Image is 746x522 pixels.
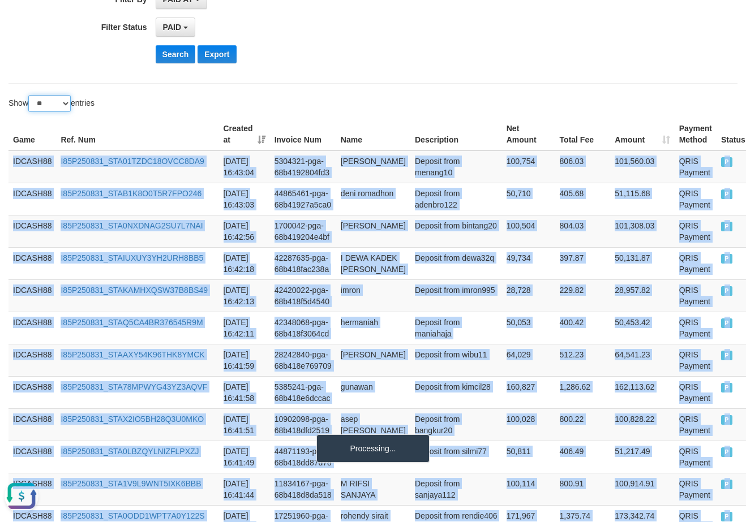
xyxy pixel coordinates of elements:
[270,441,336,473] td: 44871193-pga-68b418dd87d78
[610,183,674,215] td: 51,115.68
[219,441,270,473] td: [DATE] 16:41:49
[219,312,270,344] td: [DATE] 16:42:11
[610,247,674,279] td: 50,131.87
[555,215,611,247] td: 804.03
[270,247,336,279] td: 42287635-pga-68b418fac238a
[156,18,195,37] button: PAID
[610,441,674,473] td: 51,217.49
[8,247,56,279] td: IDCASH88
[555,312,611,344] td: 400.42
[675,279,717,312] td: QRIS Payment
[219,376,270,408] td: [DATE] 16:41:58
[219,215,270,247] td: [DATE] 16:42:56
[410,183,502,215] td: Deposit from adenbro122
[502,376,555,408] td: 160,827
[61,350,204,359] a: I85P250831_STAAXY54K96THK8YMCK
[675,473,717,505] td: QRIS Payment
[8,441,56,473] td: IDCASH88
[721,512,732,521] span: PAID
[198,45,236,63] button: Export
[8,215,56,247] td: IDCASH88
[219,344,270,376] td: [DATE] 16:41:59
[336,312,410,344] td: hermaniah
[270,279,336,312] td: 42420022-pga-68b418f5d4540
[675,344,717,376] td: QRIS Payment
[410,247,502,279] td: Deposit from dewa32q
[610,473,674,505] td: 100,914.91
[555,150,611,183] td: 806.03
[675,376,717,408] td: QRIS Payment
[219,150,270,183] td: [DATE] 16:43:04
[502,344,555,376] td: 64,029
[61,511,204,520] a: I85P250831_STA0ODD1WPT7A0Y122S
[219,279,270,312] td: [DATE] 16:42:13
[721,157,732,167] span: PAID
[219,247,270,279] td: [DATE] 16:42:18
[721,222,732,231] span: PAID
[502,441,555,473] td: 50,811
[8,118,56,150] th: Game
[555,408,611,441] td: 800.22
[61,318,203,327] a: I85P250831_STAQ5CA4BR376545R9M
[410,150,502,183] td: Deposit from menang10
[675,312,717,344] td: QRIS Payment
[8,408,56,441] td: IDCASH88
[721,189,732,199] span: PAID
[61,382,207,391] a: I85P250831_STA78MPWYG43YZ3AQVF
[502,215,555,247] td: 100,504
[502,247,555,279] td: 49,734
[610,215,674,247] td: 101,308.03
[336,215,410,247] td: [PERSON_NAME]
[270,183,336,215] td: 44865461-pga-68b41927a5ca0
[610,376,674,408] td: 162,113.62
[555,376,611,408] td: 1,286.62
[8,279,56,312] td: IDCASH88
[555,279,611,312] td: 229.82
[502,150,555,183] td: 100,754
[61,253,203,262] a: I85P250831_STAIUXUY3YH2URH8BB5
[675,247,717,279] td: QRIS Payment
[336,183,410,215] td: deni romadhon
[336,473,410,505] td: M RIFSI SANJAYA
[5,5,38,38] button: Open LiveChat chat widget
[61,479,201,488] a: I85P250831_STA1V9L9WNT5IXK6BBB
[8,473,56,505] td: IDCASH88
[675,183,717,215] td: QRIS Payment
[555,118,611,150] th: Total Fee
[721,447,732,457] span: PAID
[610,408,674,441] td: 100,828.22
[675,215,717,247] td: QRIS Payment
[410,118,502,150] th: Description
[336,408,410,441] td: asep [PERSON_NAME]
[721,286,732,296] span: PAID
[336,118,410,150] th: Name
[8,376,56,408] td: IDCASH88
[555,247,611,279] td: 397.87
[270,473,336,505] td: 11834167-pga-68b418d8da518
[8,344,56,376] td: IDCASH88
[610,344,674,376] td: 64,541.23
[270,215,336,247] td: 1700042-pga-68b419204e4bf
[555,473,611,505] td: 800.91
[721,351,732,360] span: PAID
[61,286,208,295] a: I85P250831_STAKAMHXQSW37B8BS49
[410,279,502,312] td: Deposit from imron995
[721,318,732,328] span: PAID
[555,441,611,473] td: 406.49
[502,183,555,215] td: 50,710
[163,23,181,32] span: PAID
[555,183,611,215] td: 405.68
[675,441,717,473] td: QRIS Payment
[675,150,717,183] td: QRIS Payment
[410,408,502,441] td: Deposit from bangkur20
[219,118,270,150] th: Created at: activate to sort column ascending
[721,383,732,392] span: PAID
[61,415,204,424] a: I85P250831_STAX2IO5BH28Q3U0MKO
[336,376,410,408] td: gunawan
[410,312,502,344] td: Deposit from maniahaja
[410,215,502,247] td: Deposit from bintang20
[219,473,270,505] td: [DATE] 16:41:44
[61,157,204,166] a: I85P250831_STA01TZDC18OVCC8DA9
[270,344,336,376] td: 28242840-pga-68b418e769709
[336,150,410,183] td: [PERSON_NAME]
